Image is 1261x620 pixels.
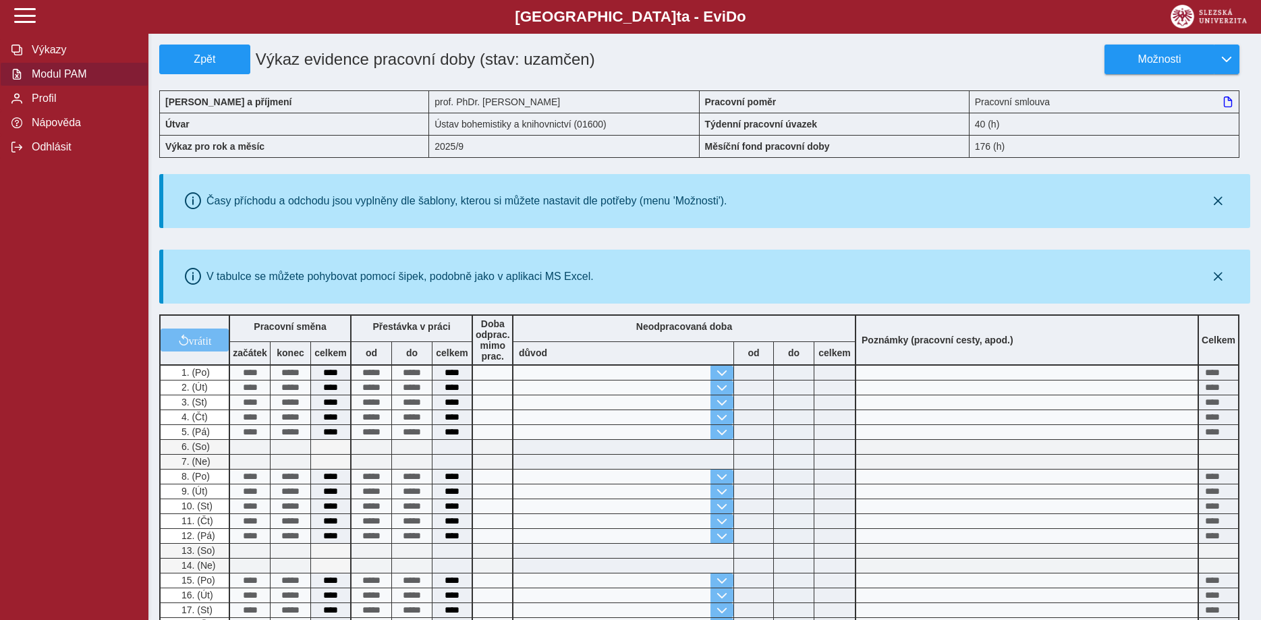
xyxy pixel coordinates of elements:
[179,382,208,393] span: 2. (Út)
[856,335,1019,345] b: Poznámky (pracovní cesty, apod.)
[165,96,291,107] b: [PERSON_NAME] a příjmení
[179,471,210,482] span: 8. (Po)
[179,412,208,422] span: 4. (Čt)
[189,335,212,345] span: vrátit
[429,90,699,113] div: prof. PhDr. [PERSON_NAME]
[705,96,777,107] b: Pracovní poměr
[179,604,213,615] span: 17. (St)
[179,426,210,437] span: 5. (Pá)
[165,53,244,65] span: Zpět
[476,318,510,362] b: Doba odprac. mimo prac.
[28,92,137,105] span: Profil
[179,486,208,497] span: 9. (Út)
[179,367,210,378] span: 1. (Po)
[432,347,472,358] b: celkem
[206,195,727,207] div: Časy příchodu a odchodu jsou vyplněny dle šablony, kterou si můžete nastavit dle potřeby (menu 'M...
[1202,335,1235,345] b: Celkem
[705,141,830,152] b: Měsíční fond pracovní doby
[230,347,270,358] b: začátek
[28,68,137,80] span: Modul PAM
[1104,45,1214,74] button: Možnosti
[179,560,216,571] span: 14. (Ne)
[271,347,310,358] b: konec
[159,45,250,74] button: Zpět
[179,590,213,600] span: 16. (Út)
[676,8,681,25] span: t
[28,44,137,56] span: Výkazy
[179,545,215,556] span: 13. (So)
[734,347,773,358] b: od
[206,271,594,283] div: V tabulce se můžete pohybovat pomocí šipek, podobně jako v aplikaci MS Excel.
[250,45,614,74] h1: Výkaz evidence pracovní doby (stav: uzamčen)
[705,119,818,130] b: Týdenní pracovní úvazek
[40,8,1221,26] b: [GEOGRAPHIC_DATA] a - Evi
[165,141,264,152] b: Výkaz pro rok a měsíc
[970,113,1239,135] div: 40 (h)
[179,575,215,586] span: 15. (Po)
[161,329,229,351] button: vrátit
[429,113,699,135] div: Ústav bohemistiky a knihovnictví (01600)
[165,119,190,130] b: Útvar
[970,135,1239,158] div: 176 (h)
[519,347,547,358] b: důvod
[179,515,213,526] span: 11. (Čt)
[28,141,137,153] span: Odhlásit
[1116,53,1203,65] span: Možnosti
[179,441,210,452] span: 6. (So)
[28,117,137,129] span: Nápověda
[392,347,432,358] b: do
[179,501,213,511] span: 10. (St)
[311,347,350,358] b: celkem
[737,8,746,25] span: o
[179,530,215,541] span: 12. (Pá)
[726,8,737,25] span: D
[372,321,450,332] b: Přestávka v práci
[254,321,326,332] b: Pracovní směna
[1171,5,1247,28] img: logo_web_su.png
[179,456,211,467] span: 7. (Ne)
[179,397,207,407] span: 3. (St)
[636,321,732,332] b: Neodpracovaná doba
[970,90,1239,113] div: Pracovní smlouva
[814,347,855,358] b: celkem
[352,347,391,358] b: od
[429,135,699,158] div: 2025/9
[774,347,814,358] b: do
